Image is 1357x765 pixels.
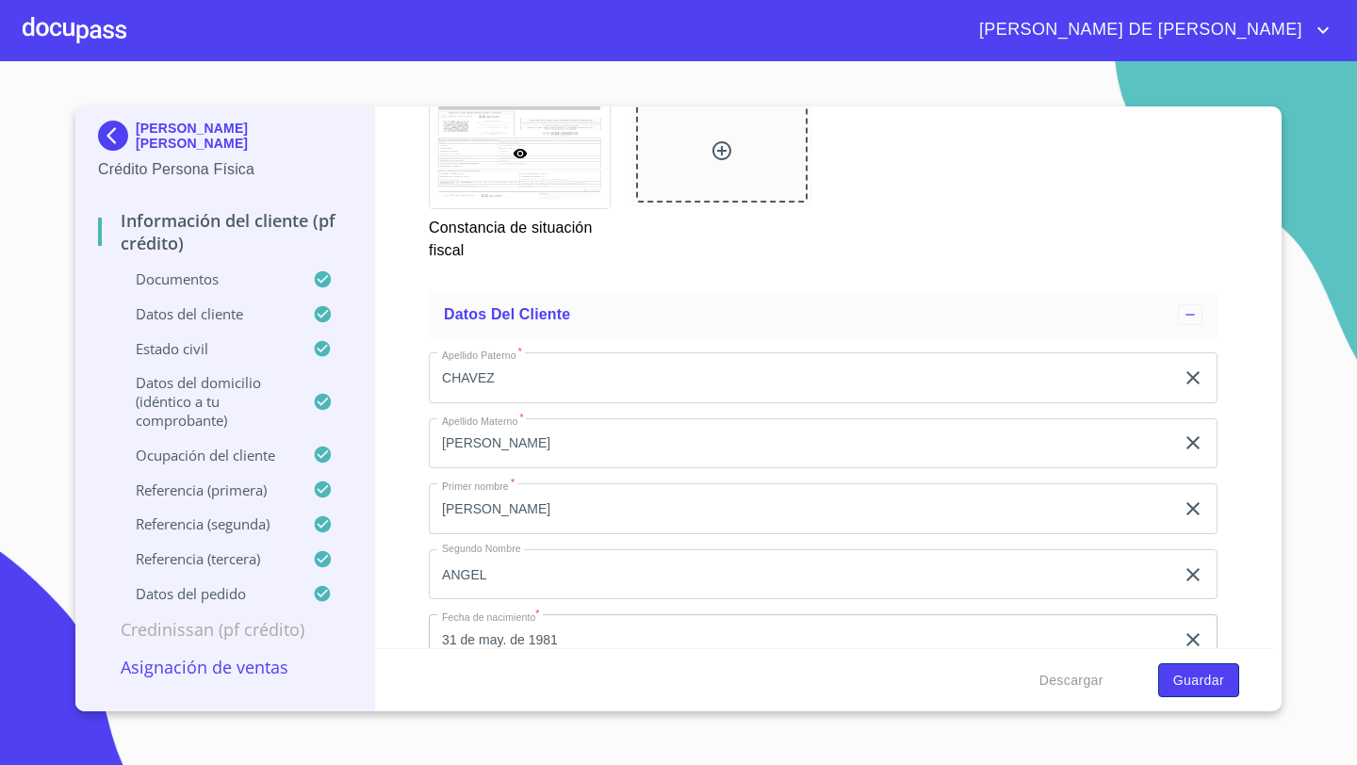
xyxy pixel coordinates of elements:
p: Datos del cliente [98,304,313,323]
button: clear input [1182,563,1204,586]
p: Estado Civil [98,339,313,358]
button: Guardar [1158,663,1239,698]
p: Credinissan (PF crédito) [98,618,352,641]
button: clear input [1182,497,1204,520]
img: Docupass spot blue [98,121,136,151]
p: Datos del pedido [98,584,313,603]
button: account of current user [965,15,1334,45]
p: [PERSON_NAME] [PERSON_NAME] [136,121,352,151]
p: Datos del domicilio (idéntico a tu comprobante) [98,373,313,430]
button: Descargar [1032,663,1111,698]
p: Referencia (tercera) [98,549,313,568]
div: [PERSON_NAME] [PERSON_NAME] [98,121,352,158]
span: [PERSON_NAME] DE [PERSON_NAME] [965,15,1312,45]
p: Constancia de situación fiscal [429,209,609,262]
span: Descargar [1039,669,1104,692]
p: Asignación de Ventas [98,656,352,678]
div: Datos del cliente [429,292,1218,337]
p: Documentos [98,269,313,288]
p: Información del cliente (PF crédito) [98,209,352,254]
span: Datos del cliente [444,306,570,322]
p: Referencia (segunda) [98,514,313,533]
button: clear input [1182,431,1204,454]
p: Referencia (primera) [98,480,313,499]
button: clear input [1182,366,1204,389]
span: Guardar [1173,669,1224,692]
p: Ocupación del Cliente [98,446,313,464]
p: Crédito Persona Física [98,158,352,181]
